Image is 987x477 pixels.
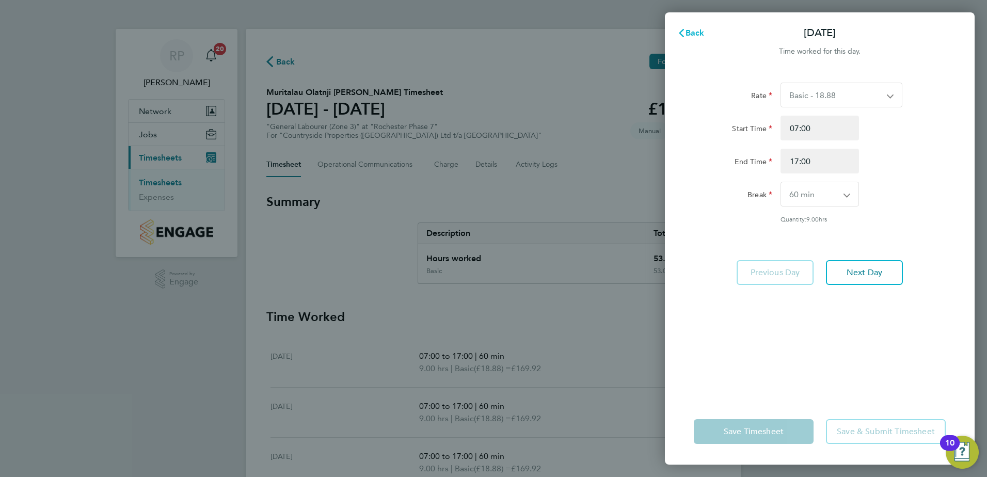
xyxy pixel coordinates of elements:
[751,91,772,103] label: Rate
[945,443,954,456] div: 10
[781,149,859,173] input: E.g. 18:00
[806,215,819,223] span: 9.00
[686,28,705,38] span: Back
[667,23,715,43] button: Back
[847,267,882,278] span: Next Day
[747,190,772,202] label: Break
[781,116,859,140] input: E.g. 08:00
[781,215,902,223] div: Quantity: hrs
[732,124,772,136] label: Start Time
[665,45,975,58] div: Time worked for this day.
[826,260,903,285] button: Next Day
[946,436,979,469] button: Open Resource Center, 10 new notifications
[804,26,836,40] p: [DATE]
[735,157,772,169] label: End Time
